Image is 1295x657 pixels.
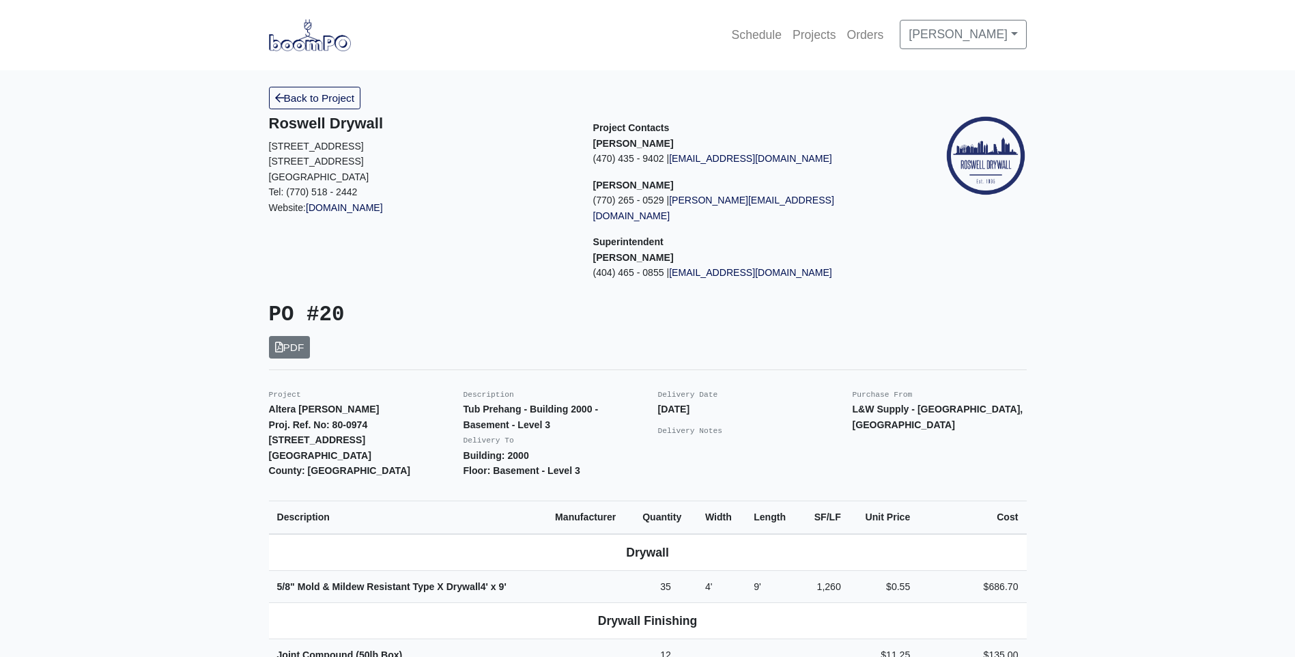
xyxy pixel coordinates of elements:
a: [PERSON_NAME][EMAIL_ADDRESS][DOMAIN_NAME] [593,195,834,221]
th: Cost [918,501,1026,533]
td: 35 [634,570,697,603]
strong: [PERSON_NAME] [593,138,674,149]
p: Tel: (770) 518 - 2442 [269,184,573,200]
span: 9' [499,581,507,592]
span: 4' [705,581,713,592]
small: Purchase From [853,391,913,399]
small: Delivery To [464,436,514,445]
h5: Roswell Drywall [269,115,573,132]
strong: 5/8" Mold & Mildew Resistant Type X Drywall [277,581,507,592]
b: Drywall Finishing [598,614,698,628]
small: Delivery Notes [658,427,723,435]
div: Website: [269,115,573,215]
span: Superintendent [593,236,664,247]
th: Unit Price [849,501,919,533]
small: Delivery Date [658,391,718,399]
th: SF/LF [800,501,849,533]
td: $0.55 [849,570,919,603]
a: [EMAIL_ADDRESS][DOMAIN_NAME] [669,153,832,164]
strong: Floor: Basement - Level 3 [464,465,580,476]
span: Project Contacts [593,122,670,133]
a: Orders [842,20,890,50]
th: Width [697,501,745,533]
th: Quantity [634,501,697,533]
th: Manufacturer [547,501,634,533]
small: Project [269,391,301,399]
p: [GEOGRAPHIC_DATA] [269,169,573,185]
strong: [PERSON_NAME] [593,252,674,263]
a: [DOMAIN_NAME] [306,202,383,213]
strong: [GEOGRAPHIC_DATA] [269,450,371,461]
p: (404) 465 - 0855 | [593,265,897,281]
strong: Building: 2000 [464,450,529,461]
span: 4' [481,581,488,592]
b: Drywall [626,546,669,559]
a: Schedule [726,20,787,50]
th: Length [745,501,800,533]
img: boomPO [269,19,351,51]
span: x [491,581,496,592]
p: (470) 435 - 9402 | [593,151,897,167]
a: [PERSON_NAME] [900,20,1026,48]
strong: Altera [PERSON_NAME] [269,404,380,415]
span: 9' [754,581,761,592]
strong: [STREET_ADDRESS] [269,434,366,445]
a: [EMAIL_ADDRESS][DOMAIN_NAME] [669,267,832,278]
td: 1,260 [800,570,849,603]
h3: PO #20 [269,303,638,328]
th: Description [269,501,547,533]
p: (770) 265 - 0529 | [593,193,897,223]
td: $686.70 [918,570,1026,603]
strong: County: [GEOGRAPHIC_DATA] [269,465,411,476]
a: Back to Project [269,87,361,109]
strong: [PERSON_NAME] [593,180,674,191]
p: [STREET_ADDRESS] [269,139,573,154]
a: PDF [269,336,311,359]
strong: [DATE] [658,404,690,415]
p: [STREET_ADDRESS] [269,154,573,169]
small: Description [464,391,514,399]
strong: Tub Prehang - Building 2000 - Basement - Level 3 [464,404,599,430]
strong: Proj. Ref. No: 80-0974 [269,419,368,430]
a: Projects [787,20,842,50]
p: L&W Supply - [GEOGRAPHIC_DATA], [GEOGRAPHIC_DATA] [853,402,1027,432]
